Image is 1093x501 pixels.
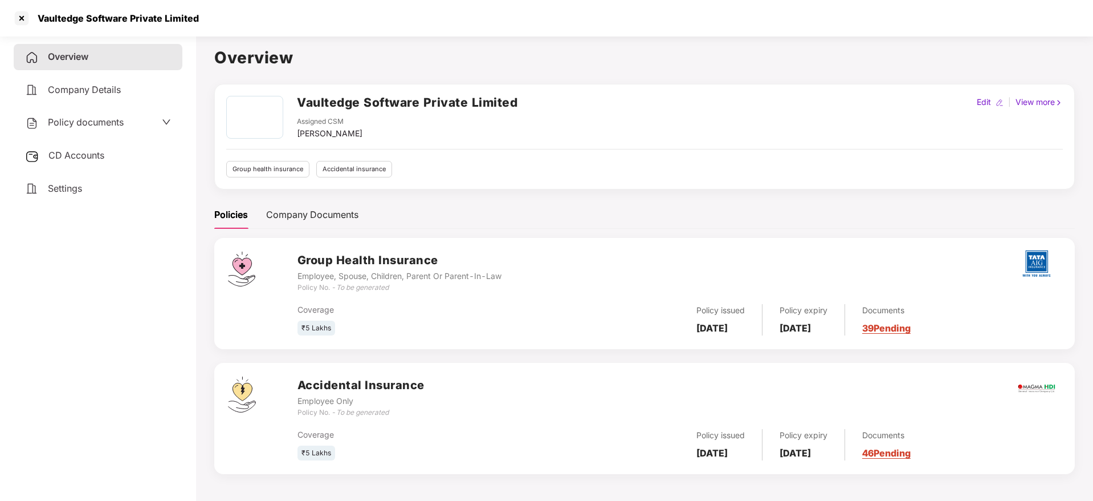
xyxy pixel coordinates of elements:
[316,161,392,177] div: Accidental insurance
[297,395,425,407] div: Employee Only
[780,304,827,317] div: Policy expiry
[862,429,911,442] div: Documents
[25,51,39,64] img: svg+xml;base64,PHN2ZyB4bWxucz0iaHR0cDovL3d3dy53My5vcmcvMjAwMC9zdmciIHdpZHRoPSIyNCIgaGVpZ2h0PSIyNC...
[48,84,121,95] span: Company Details
[228,377,256,413] img: svg+xml;base64,PHN2ZyB4bWxucz0iaHR0cDovL3d3dy53My5vcmcvMjAwMC9zdmciIHdpZHRoPSI0OS4zMjEiIGhlaWdodD...
[336,408,389,417] i: To be generated
[31,13,199,24] div: Vaultedge Software Private Limited
[1013,96,1065,108] div: View more
[162,118,171,127] span: down
[25,83,39,97] img: svg+xml;base64,PHN2ZyB4bWxucz0iaHR0cDovL3d3dy53My5vcmcvMjAwMC9zdmciIHdpZHRoPSIyNCIgaGVpZ2h0PSIyNC...
[297,321,335,336] div: ₹5 Lakhs
[25,182,39,196] img: svg+xml;base64,PHN2ZyB4bWxucz0iaHR0cDovL3d3dy53My5vcmcvMjAwMC9zdmciIHdpZHRoPSIyNCIgaGVpZ2h0PSIyNC...
[1055,99,1063,107] img: rightIcon
[25,116,39,130] img: svg+xml;base64,PHN2ZyB4bWxucz0iaHR0cDovL3d3dy53My5vcmcvMjAwMC9zdmciIHdpZHRoPSIyNCIgaGVpZ2h0PSIyNC...
[696,429,745,442] div: Policy issued
[297,116,362,127] div: Assigned CSM
[1017,244,1057,284] img: tatag.png
[974,96,993,108] div: Edit
[696,304,745,317] div: Policy issued
[297,377,425,394] h3: Accidental Insurance
[297,446,335,461] div: ₹5 Lakhs
[1017,369,1057,409] img: magma.png
[996,99,1004,107] img: editIcon
[297,252,501,269] h3: Group Health Insurance
[297,304,552,316] div: Coverage
[862,322,911,334] a: 39 Pending
[696,447,728,459] b: [DATE]
[214,208,248,222] div: Policies
[780,429,827,442] div: Policy expiry
[336,283,389,292] i: To be generated
[214,45,1075,70] h1: Overview
[696,322,728,334] b: [DATE]
[48,150,104,161] span: CD Accounts
[297,127,362,140] div: [PERSON_NAME]
[780,447,811,459] b: [DATE]
[780,322,811,334] b: [DATE]
[226,161,309,177] div: Group health insurance
[266,208,358,222] div: Company Documents
[48,51,88,62] span: Overview
[48,183,82,194] span: Settings
[25,150,39,163] img: svg+xml;base64,PHN2ZyB3aWR0aD0iMjUiIGhlaWdodD0iMjQiIHZpZXdCb3g9IjAgMCAyNSAyNCIgZmlsbD0ibm9uZSIgeG...
[297,429,552,441] div: Coverage
[297,282,501,293] div: Policy No. -
[48,116,124,128] span: Policy documents
[862,304,911,317] div: Documents
[297,93,517,112] h2: Vaultedge Software Private Limited
[297,407,425,418] div: Policy No. -
[297,270,501,282] div: Employee, Spouse, Children, Parent Or Parent-In-Law
[1006,96,1013,108] div: |
[228,252,255,286] img: svg+xml;base64,PHN2ZyB4bWxucz0iaHR0cDovL3d3dy53My5vcmcvMjAwMC9zdmciIHdpZHRoPSI0Ny43MTQiIGhlaWdodD...
[862,447,911,459] a: 46 Pending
